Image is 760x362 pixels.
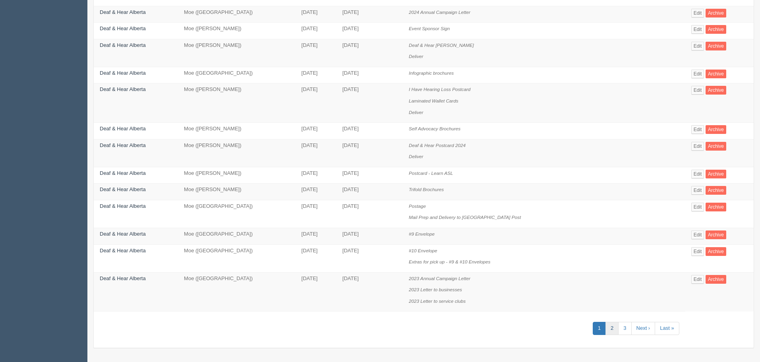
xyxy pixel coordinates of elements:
td: [DATE] [336,200,403,228]
a: Deaf & Hear Alberta [100,25,146,31]
td: [DATE] [336,228,403,245]
a: Archive [706,125,726,134]
a: Deaf & Hear Alberta [100,248,146,254]
td: [DATE] [336,67,403,83]
td: [DATE] [296,200,336,228]
a: Edit [691,9,704,17]
td: Moe ([PERSON_NAME]) [178,23,295,39]
td: [DATE] [296,228,336,245]
a: Edit [691,275,704,284]
td: [DATE] [296,167,336,184]
td: [DATE] [296,184,336,200]
td: [DATE] [296,67,336,83]
td: [DATE] [336,123,403,139]
a: Deaf & Hear Alberta [100,126,146,132]
a: Archive [706,203,726,211]
i: Postcard - Learn ASL [409,170,453,176]
td: [DATE] [296,139,336,167]
a: Archive [706,9,726,17]
a: Edit [691,142,704,151]
i: Deaf & Hear Postcard 2024 [409,143,466,148]
td: Moe ([PERSON_NAME]) [178,39,295,67]
a: Archive [706,86,726,95]
td: [DATE] [336,272,403,312]
td: [DATE] [336,184,403,200]
a: 1 [593,322,606,335]
a: 2 [605,322,619,335]
i: Self Advocacy Brochures [409,126,460,131]
td: [DATE] [336,23,403,39]
a: 3 [618,322,631,335]
a: Archive [706,275,726,284]
a: Edit [691,25,704,34]
td: [DATE] [336,39,403,67]
a: Archive [706,230,726,239]
a: Deaf & Hear Alberta [100,231,146,237]
td: [DATE] [296,244,336,272]
td: [DATE] [296,123,336,139]
td: [DATE] [296,6,336,23]
i: Deliver [409,154,423,159]
i: I Have Hearing Loss Postcard [409,87,470,92]
i: 2024 Annual Campaign Letter [409,10,470,15]
td: [DATE] [296,272,336,312]
i: Deaf & Hear [PERSON_NAME] [409,43,474,48]
i: Trifold Brochures [409,187,444,192]
i: Deliver [409,54,423,59]
i: #10 Envelope [409,248,437,253]
td: Moe ([GEOGRAPHIC_DATA]) [178,228,295,245]
td: Moe ([GEOGRAPHIC_DATA]) [178,6,295,23]
td: Moe ([GEOGRAPHIC_DATA]) [178,244,295,272]
a: Edit [691,70,704,78]
a: Archive [706,247,726,256]
a: Archive [706,142,726,151]
a: Deaf & Hear Alberta [100,142,146,148]
td: Moe ([PERSON_NAME]) [178,184,295,200]
td: [DATE] [296,23,336,39]
i: Mail Prep and Delivery to [GEOGRAPHIC_DATA] Post [409,215,521,220]
td: Moe ([PERSON_NAME]) [178,123,295,139]
a: Archive [706,170,726,178]
a: Archive [706,25,726,34]
a: Edit [691,42,704,50]
i: Event Sponsor Sign [409,26,450,31]
a: Edit [691,86,704,95]
i: 2023 Letter to service clubs [409,298,466,304]
i: Infographic brochures [409,70,454,75]
a: Edit [691,170,704,178]
td: [DATE] [336,244,403,272]
i: 2023 Letter to businesses [409,287,462,292]
a: Next › [631,322,656,335]
td: Moe ([PERSON_NAME]) [178,139,295,167]
i: Postage [409,203,426,209]
a: Archive [706,186,726,195]
a: Deaf & Hear Alberta [100,9,146,15]
td: [DATE] [296,83,336,123]
a: Archive [706,70,726,78]
a: Deaf & Hear Alberta [100,275,146,281]
a: Deaf & Hear Alberta [100,170,146,176]
i: 2023 Annual Campaign Letter [409,276,470,281]
a: Edit [691,186,704,195]
a: Deaf & Hear Alberta [100,86,146,92]
a: Deaf & Hear Alberta [100,186,146,192]
i: Deliver [409,110,423,115]
i: Laminated Wallet Cards [409,98,458,103]
td: Moe ([PERSON_NAME]) [178,83,295,123]
td: [DATE] [296,39,336,67]
td: Moe ([GEOGRAPHIC_DATA]) [178,272,295,312]
a: Deaf & Hear Alberta [100,70,146,76]
a: Edit [691,247,704,256]
a: Deaf & Hear Alberta [100,42,146,48]
i: #9 Envelope [409,231,435,236]
a: Deaf & Hear Alberta [100,203,146,209]
td: [DATE] [336,6,403,23]
i: Extras for pick up - #9 & #10 Envelopes [409,259,490,264]
td: [DATE] [336,83,403,123]
a: Edit [691,125,704,134]
td: [DATE] [336,167,403,184]
td: Moe ([PERSON_NAME]) [178,167,295,184]
td: Moe ([GEOGRAPHIC_DATA]) [178,67,295,83]
td: Moe ([GEOGRAPHIC_DATA]) [178,200,295,228]
a: Edit [691,230,704,239]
